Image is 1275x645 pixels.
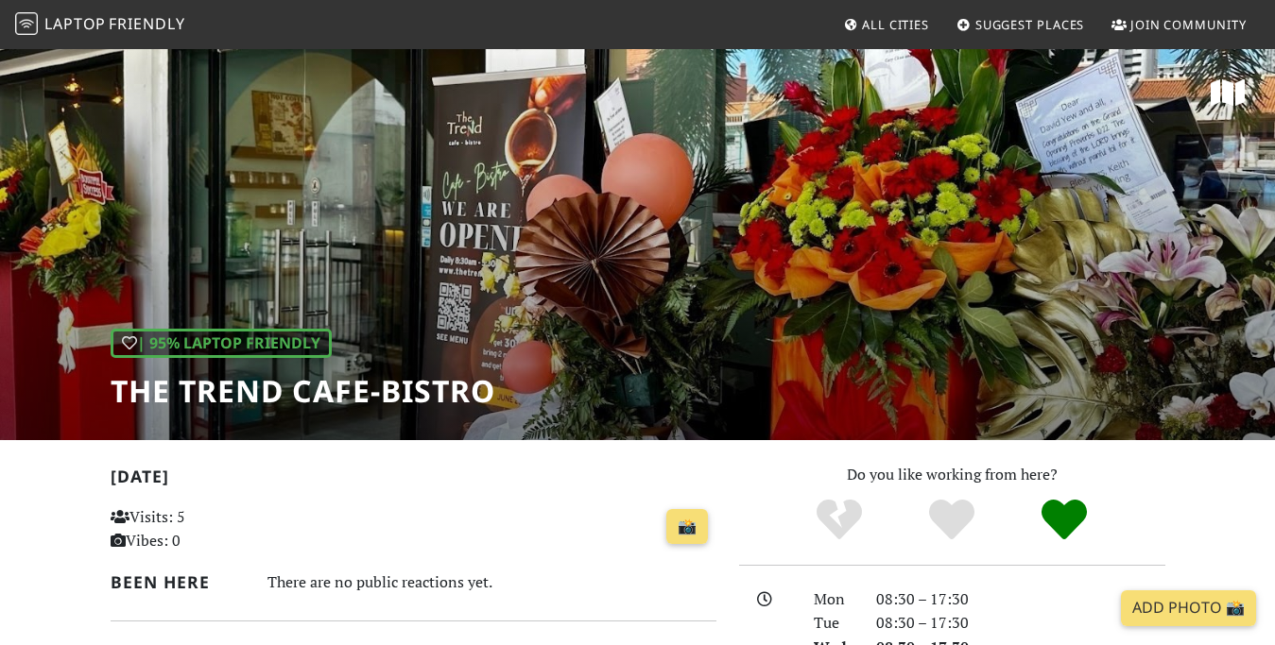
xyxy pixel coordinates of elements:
h2: Been here [111,572,245,592]
div: Tue [802,611,865,636]
a: LaptopFriendly LaptopFriendly [15,8,185,42]
span: Friendly [109,13,184,34]
a: 📸 [666,509,708,545]
div: Yes [896,497,1008,544]
a: All Cities [836,8,937,42]
div: Definitely! [1008,497,1120,544]
a: Join Community [1104,8,1254,42]
h2: [DATE] [111,467,716,494]
a: Add Photo 📸 [1121,590,1256,626]
div: There are no public reactions yet. [267,569,716,596]
span: All Cities [862,16,929,33]
span: Suggest Places [975,16,1085,33]
div: 08:30 – 17:30 [865,587,1177,612]
div: No [784,497,896,544]
div: | 95% Laptop Friendly [111,329,332,359]
p: Do you like working from here? [739,463,1165,487]
div: 08:30 – 17:30 [865,611,1177,636]
p: Visits: 5 Vibes: 0 [111,505,298,553]
a: Suggest Places [949,8,1093,42]
span: Join Community [1130,16,1247,33]
div: Mon [802,587,865,612]
img: LaptopFriendly [15,12,38,35]
h1: The Trend cafe-bistro [111,373,495,409]
span: Laptop [44,13,106,34]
